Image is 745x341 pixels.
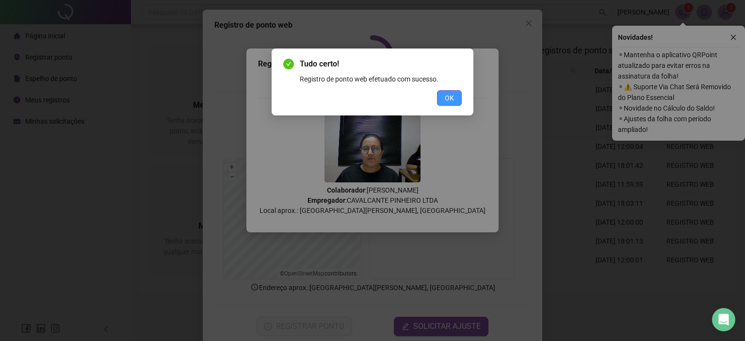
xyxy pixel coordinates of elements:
[300,74,462,84] div: Registro de ponto web efetuado com sucesso.
[445,93,454,103] span: OK
[300,58,462,70] span: Tudo certo!
[283,59,294,69] span: check-circle
[712,308,735,331] div: Open Intercom Messenger
[437,90,462,106] button: OK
